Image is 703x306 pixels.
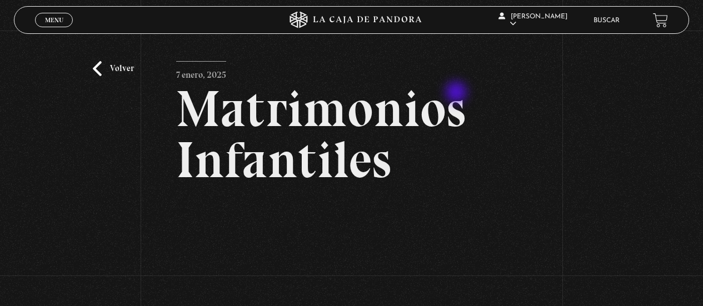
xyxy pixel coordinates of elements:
[176,61,226,83] p: 7 enero, 2025
[45,17,63,23] span: Menu
[498,13,567,27] span: [PERSON_NAME]
[93,61,134,76] a: Volver
[653,13,668,28] a: View your shopping cart
[176,83,527,185] h2: Matrimonios Infantiles
[41,26,67,34] span: Cerrar
[594,17,620,24] a: Buscar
